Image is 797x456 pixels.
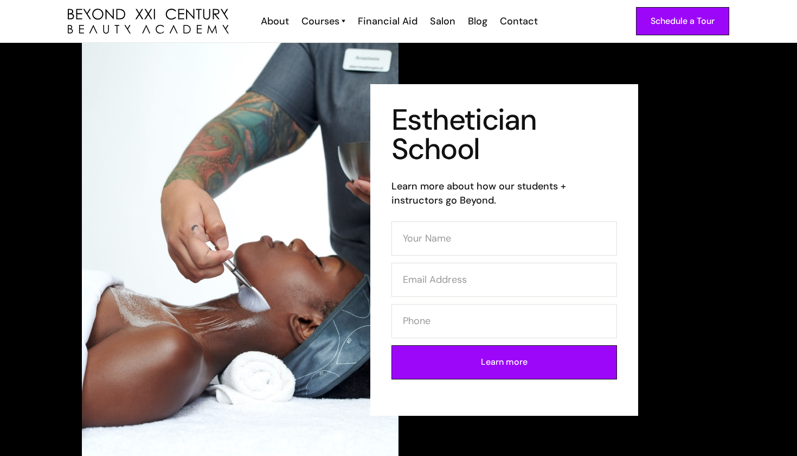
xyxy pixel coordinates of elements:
[391,221,617,256] input: Your Name
[68,9,229,34] img: beyond 21st century beauty academy logo
[391,105,617,164] h1: Esthetician School
[391,263,617,297] input: Email Address
[651,14,715,28] div: Schedule a Tour
[351,14,423,28] a: Financial Aid
[391,345,617,379] input: Learn more
[461,14,493,28] a: Blog
[430,14,455,28] div: Salon
[254,14,294,28] a: About
[358,14,417,28] div: Financial Aid
[493,14,543,28] a: Contact
[423,14,461,28] a: Salon
[500,14,538,28] div: Contact
[391,304,617,338] input: Phone
[68,9,229,34] a: home
[301,14,339,28] div: Courses
[468,14,487,28] div: Blog
[391,221,617,387] form: Contact Form (Esthi)
[261,14,289,28] div: About
[301,14,345,28] a: Courses
[391,179,617,207] h6: Learn more about how our students + instructors go Beyond.
[636,7,729,35] a: Schedule a Tour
